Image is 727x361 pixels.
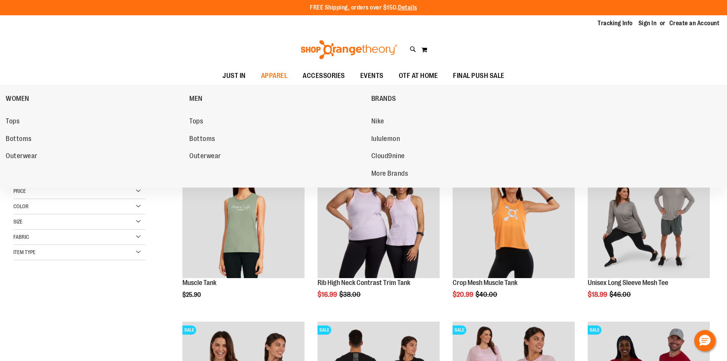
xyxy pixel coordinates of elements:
[638,19,657,28] a: Sign In
[6,95,29,104] span: WOMEN
[189,95,203,104] span: MEN
[13,249,35,255] span: Item Type
[189,152,221,162] span: Outerwear
[588,156,710,279] a: Unisex Long Sleeve Mesh Tee primary imageSALE
[13,219,23,225] span: Size
[318,291,338,298] span: $16.99
[314,152,443,318] div: product
[588,279,668,287] a: Unisex Long Sleeve Mesh Tee
[303,67,345,84] span: ACCESSORIES
[453,325,466,335] span: SALE
[371,170,408,179] span: More Brands
[6,89,185,108] a: WOMEN
[609,291,632,298] span: $46.00
[453,156,575,278] img: Crop Mesh Muscle Tank primary image
[295,67,353,85] a: ACCESSORIES
[6,135,32,144] span: Bottoms
[588,156,710,278] img: Unisex Long Sleeve Mesh Tee primary image
[391,67,446,85] a: OTF AT HOME
[189,135,215,144] span: Bottoms
[398,4,417,11] a: Details
[399,67,438,84] span: OTF AT HOME
[445,67,512,85] a: FINAL PUSH SALE
[6,117,19,127] span: Tops
[13,234,29,240] span: Fabric
[453,279,517,287] a: Crop Mesh Muscle Tank
[453,291,474,298] span: $20.99
[669,19,720,28] a: Create an Account
[371,135,400,144] span: lululemon
[253,67,295,84] a: APPAREL
[584,152,714,318] div: product
[189,149,363,163] a: Outerwear
[261,67,288,84] span: APPAREL
[215,67,253,85] a: JUST IN
[588,291,608,298] span: $18.99
[222,67,246,84] span: JUST IN
[189,115,363,128] a: Tops
[189,132,363,146] a: Bottoms
[182,325,196,335] span: SALE
[13,188,26,194] span: Price
[371,89,551,108] a: BRANDS
[300,40,398,59] img: Shop Orangetheory
[371,95,396,104] span: BRANDS
[588,325,601,335] span: SALE
[189,117,203,127] span: Tops
[182,279,216,287] a: Muscle Tank
[179,152,308,318] div: product
[318,279,410,287] a: Rib High Neck Contrast Trim Tank
[182,156,305,278] img: Muscle Tank
[598,19,633,28] a: Tracking Info
[360,67,384,84] span: EVENTS
[318,156,440,278] img: Rib Tank w/ Contrast Binding primary image
[182,291,202,298] span: $25.90
[189,89,367,108] a: MEN
[318,156,440,279] a: Rib Tank w/ Contrast Binding primary imageSALE
[13,203,29,209] span: Color
[6,152,37,162] span: Outerwear
[182,156,305,279] a: Muscle TankNEW
[318,325,331,335] span: SALE
[310,3,417,12] p: FREE Shipping, orders over $150.
[371,152,405,162] span: Cloud9nine
[449,152,579,318] div: product
[353,67,391,85] a: EVENTS
[371,117,384,127] span: Nike
[476,291,498,298] span: $40.00
[453,67,505,84] span: FINAL PUSH SALE
[453,156,575,279] a: Crop Mesh Muscle Tank primary imageSALE
[339,291,362,298] span: $38.00
[694,330,716,351] button: Hello, have a question? Let’s chat.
